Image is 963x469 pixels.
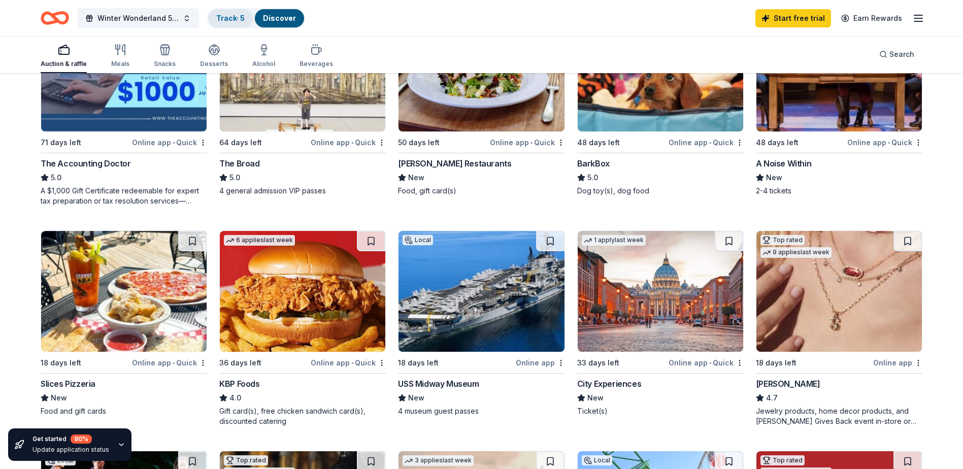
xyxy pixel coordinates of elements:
[577,186,744,196] div: Dog toy(s), dog food
[403,455,474,466] div: 3 applies last week
[398,357,439,369] div: 18 days left
[847,136,922,149] div: Online app Quick
[32,446,109,454] div: Update application status
[41,230,207,416] a: Image for Slices Pizzeria18 days leftOnline app•QuickSlices PizzeriaNewFood and gift cards
[219,157,259,170] div: The Broad
[582,455,612,465] div: Local
[516,356,565,369] div: Online app
[51,392,67,404] span: New
[756,186,922,196] div: 2-4 tickets
[351,359,353,367] span: •
[398,378,479,390] div: USS Midway Museum
[41,157,131,170] div: The Accounting Doctor
[97,12,179,24] span: Winter Wonderland 50th Anniversary Gala
[587,172,598,184] span: 5.0
[403,235,433,245] div: Local
[219,137,262,149] div: 64 days left
[577,137,620,149] div: 48 days left
[669,136,744,149] div: Online app Quick
[224,235,295,246] div: 6 applies last week
[408,392,424,404] span: New
[577,157,610,170] div: BarkBox
[207,8,305,28] button: Track· 5Discover
[398,406,564,416] div: 4 museum guest passes
[408,172,424,184] span: New
[200,60,228,68] div: Desserts
[873,356,922,369] div: Online app
[111,40,129,73] button: Meals
[490,136,565,149] div: Online app Quick
[756,378,820,390] div: [PERSON_NAME]
[766,392,778,404] span: 4.7
[229,172,240,184] span: 5.0
[756,231,922,352] img: Image for Kendra Scott
[756,10,922,196] a: Image for A Noise WithinLocal48 days leftOnline app•QuickA Noise WithinNew2-4 tickets
[229,392,241,404] span: 4.0
[311,356,386,369] div: Online app Quick
[398,230,564,416] a: Image for USS Midway MuseumLocal18 days leftOnline appUSS Midway MuseumNew4 museum guest passes
[200,40,228,73] button: Desserts
[41,10,207,206] a: Image for The Accounting DoctorTop rated33 applieslast week71 days leftOnline app•QuickThe Accoun...
[577,406,744,416] div: Ticket(s)
[77,8,199,28] button: Winter Wonderland 50th Anniversary Gala
[756,137,799,149] div: 48 days left
[154,60,176,68] div: Snacks
[252,60,275,68] div: Alcohol
[889,48,914,60] span: Search
[756,157,811,170] div: A Noise Within
[300,40,333,73] button: Beverages
[173,359,175,367] span: •
[756,357,796,369] div: 18 days left
[766,172,782,184] span: New
[263,14,296,22] a: Discover
[756,230,922,426] a: Image for Kendra ScottTop rated9 applieslast week18 days leftOnline app[PERSON_NAME]4.7Jewelry pr...
[835,9,908,27] a: Earn Rewards
[111,60,129,68] div: Meals
[219,186,386,196] div: 4 general admission VIP passes
[41,357,81,369] div: 18 days left
[224,455,268,465] div: Top rated
[219,230,386,426] a: Image for KBP Foods6 applieslast week36 days leftOnline app•QuickKBP Foods4.0Gift card(s), free c...
[311,136,386,149] div: Online app Quick
[577,10,744,196] a: Image for BarkBoxTop rated8 applieslast week48 days leftOnline app•QuickBarkBox5.0Dog toy(s), dog...
[41,6,69,30] a: Home
[398,10,564,196] a: Image for Cameron Mitchell Restaurants3 applieslast week50 days leftOnline app•Quick[PERSON_NAME]...
[577,230,744,416] a: Image for City Experiences1 applylast week33 days leftOnline app•QuickCity ExperiencesNewTicket(s)
[252,40,275,73] button: Alcohol
[132,136,207,149] div: Online app Quick
[51,172,61,184] span: 5.0
[71,434,92,444] div: 80 %
[871,44,922,64] button: Search
[399,231,564,352] img: Image for USS Midway Museum
[760,235,805,245] div: Top rated
[41,231,207,352] img: Image for Slices Pizzeria
[41,60,87,68] div: Auction & raffle
[398,186,564,196] div: Food, gift card(s)
[760,247,832,258] div: 9 applies last week
[41,40,87,73] button: Auction & raffle
[709,139,711,147] span: •
[219,357,261,369] div: 36 days left
[132,356,207,369] div: Online app Quick
[582,235,646,246] div: 1 apply last week
[154,40,176,73] button: Snacks
[669,356,744,369] div: Online app Quick
[41,406,207,416] div: Food and gift cards
[577,357,619,369] div: 33 days left
[41,378,95,390] div: Slices Pizzeria
[41,137,81,149] div: 71 days left
[756,406,922,426] div: Jewelry products, home decor products, and [PERSON_NAME] Gives Back event in-store or online (or ...
[530,139,533,147] span: •
[219,10,386,196] a: Image for The BroadTop rated1 applylast week64 days leftOnline app•QuickThe Broad5.04 general adm...
[577,378,642,390] div: City Experiences
[888,139,890,147] span: •
[709,359,711,367] span: •
[760,455,805,465] div: Top rated
[351,139,353,147] span: •
[398,137,440,149] div: 50 days left
[578,231,743,352] img: Image for City Experiences
[755,9,831,27] a: Start free trial
[32,434,109,444] div: Get started
[219,406,386,426] div: Gift card(s), free chicken sandwich card(s), discounted catering
[220,231,385,352] img: Image for KBP Foods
